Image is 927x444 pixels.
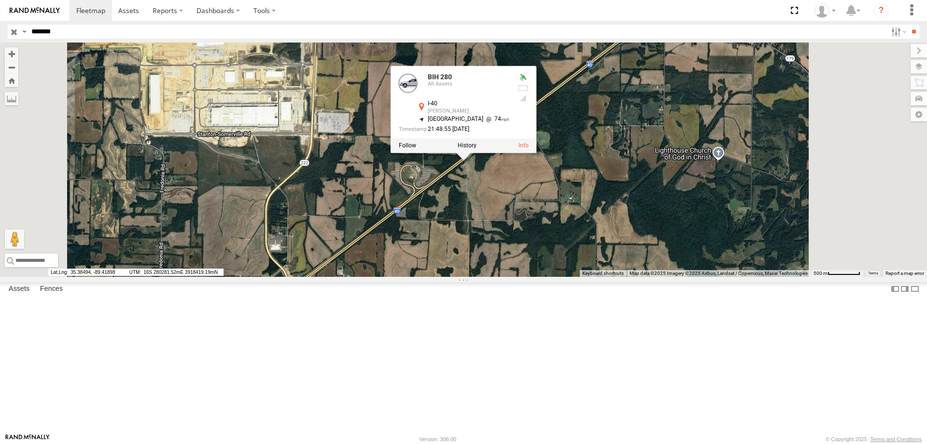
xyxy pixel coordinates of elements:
label: Measure [5,92,18,105]
div: Valid GPS Fix [517,74,529,82]
button: Zoom out [5,60,18,74]
div: Nele . [811,3,839,18]
a: Report a map error [885,271,924,276]
a: Visit our Website [5,434,50,444]
a: Terms and Conditions [871,436,922,442]
button: Keyboard shortcuts [582,270,624,277]
span: 500 m [814,271,828,276]
div: Last Event GSM Signal Strength [517,95,529,102]
span: 16S 280281.52mE 3918419.19mN [127,269,224,276]
label: Search Query [20,25,28,39]
label: Realtime tracking of Asset [399,142,416,149]
a: View Asset Details [399,74,418,93]
div: I-40 [428,101,510,107]
button: Zoom in [5,47,18,60]
label: Fences [35,282,68,296]
div: No battery health information received from this device. [517,84,529,92]
div: © Copyright 2025 - [826,436,922,442]
button: Drag Pegman onto the map to open Street View [5,229,24,249]
a: Terms (opens in new tab) [868,272,878,275]
label: Assets [4,282,34,296]
a: BIH 280 [428,73,452,81]
div: [PERSON_NAME] [428,108,510,114]
label: View Asset History [458,142,477,149]
button: Zoom Home [5,74,18,87]
span: [GEOGRAPHIC_DATA] [428,115,483,122]
div: Version: 306.00 [420,436,456,442]
div: All Assets [428,81,510,87]
span: 74 [483,115,510,122]
label: Dock Summary Table to the Right [900,282,910,296]
button: Map Scale: 500 m per 64 pixels [811,270,863,277]
label: Map Settings [911,108,927,121]
div: Date/time of location update [399,126,510,132]
label: Search Filter Options [887,25,908,39]
span: Map data ©2025 Imagery ©2025 Airbus, Landsat / Copernicus, Maxar Technologies [630,271,808,276]
img: rand-logo.svg [10,7,60,14]
i: ? [873,3,889,18]
a: View Asset Details [519,142,529,149]
label: Dock Summary Table to the Left [890,282,900,296]
label: Hide Summary Table [910,282,920,296]
span: 35.38494, -89.41898 [48,269,126,276]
